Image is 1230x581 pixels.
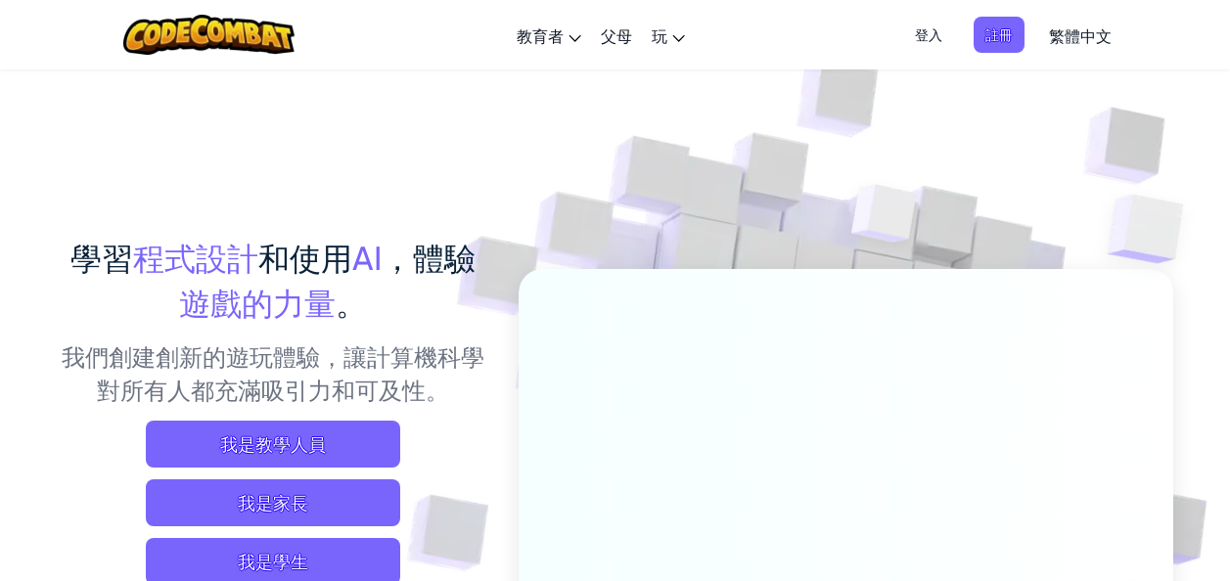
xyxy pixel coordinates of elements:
button: 註冊 [974,17,1025,53]
a: 我是家長 [146,479,400,526]
a: 繁體中文 [1039,9,1121,62]
a: 我是教學人員 [146,421,400,468]
img: Overlap cubes [814,146,955,291]
span: ，體驗 [382,238,476,277]
span: 繁體中文 [1049,25,1112,46]
span: 教育者 [517,25,564,46]
p: 我們創建創新的遊玩體驗，讓計算機科學對所有人都充滿吸引力和可及性。 [58,339,489,406]
span: 遊戲的力量 [179,283,336,322]
a: 父母 [591,9,642,62]
span: 玩 [652,25,667,46]
span: 。 [336,283,367,322]
img: CodeCombat logo [123,15,295,55]
a: 玩 [642,9,695,62]
a: 教育者 [507,9,591,62]
span: 和使用 [258,238,352,277]
span: 學習 [70,238,133,277]
span: 程式設計 [133,238,258,277]
button: 登入 [903,17,954,53]
span: AI [352,238,382,277]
